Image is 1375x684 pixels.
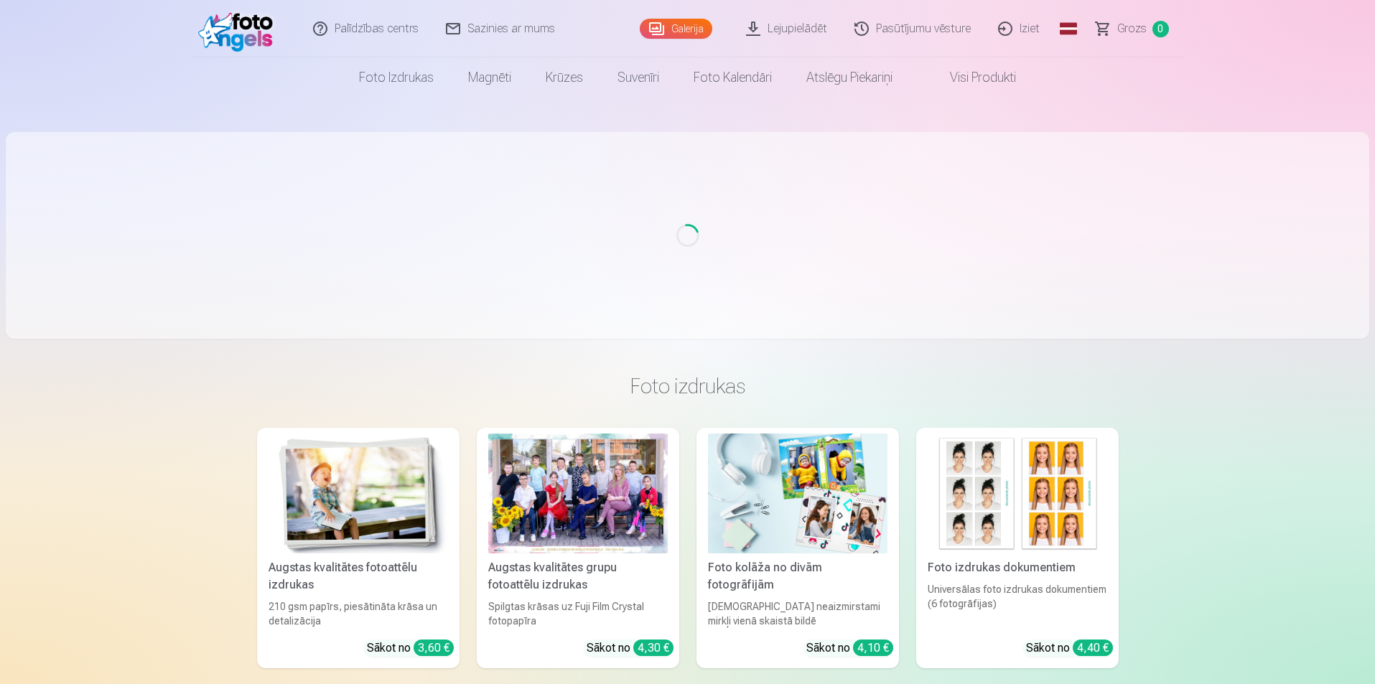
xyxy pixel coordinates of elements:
div: 210 gsm papīrs, piesātināta krāsa un detalizācija [263,599,454,628]
div: Foto kolāža no divām fotogrāfijām [702,559,893,594]
div: 3,60 € [414,640,454,656]
div: Sākot no [367,640,454,657]
a: Augstas kvalitātes grupu fotoattēlu izdrukasSpilgtas krāsas uz Fuji Film Crystal fotopapīraSākot ... [477,428,679,668]
h3: Foto izdrukas [269,373,1107,399]
a: Galerija [640,19,712,39]
a: Atslēgu piekariņi [789,57,910,98]
div: Augstas kvalitātes grupu fotoattēlu izdrukas [483,559,673,594]
img: /fa1 [198,6,281,52]
div: Sākot no [587,640,673,657]
div: Sākot no [806,640,893,657]
a: Visi produkti [910,57,1033,98]
div: 4,10 € [853,640,893,656]
div: Spilgtas krāsas uz Fuji Film Crystal fotopapīra [483,599,673,628]
a: Krūzes [528,57,600,98]
a: Suvenīri [600,57,676,98]
a: Augstas kvalitātes fotoattēlu izdrukasAugstas kvalitātes fotoattēlu izdrukas210 gsm papīrs, piesā... [257,428,460,668]
span: Grozs [1117,20,1147,37]
span: 0 [1152,21,1169,37]
div: [DEMOGRAPHIC_DATA] neaizmirstami mirkļi vienā skaistā bildē [702,599,893,628]
a: Magnēti [451,57,528,98]
img: Augstas kvalitātes fotoattēlu izdrukas [269,434,448,553]
img: Foto kolāža no divām fotogrāfijām [708,434,887,553]
div: Foto izdrukas dokumentiem [922,559,1113,576]
a: Foto kolāža no divām fotogrāfijāmFoto kolāža no divām fotogrāfijām[DEMOGRAPHIC_DATA] neaizmirstam... [696,428,899,668]
div: 4,40 € [1073,640,1113,656]
a: Foto kalendāri [676,57,789,98]
a: Foto izdrukas [342,57,451,98]
div: 4,30 € [633,640,673,656]
img: Foto izdrukas dokumentiem [928,434,1107,553]
div: Augstas kvalitātes fotoattēlu izdrukas [263,559,454,594]
a: Foto izdrukas dokumentiemFoto izdrukas dokumentiemUniversālas foto izdrukas dokumentiem (6 fotogr... [916,428,1119,668]
div: Sākot no [1026,640,1113,657]
div: Universālas foto izdrukas dokumentiem (6 fotogrāfijas) [922,582,1113,628]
